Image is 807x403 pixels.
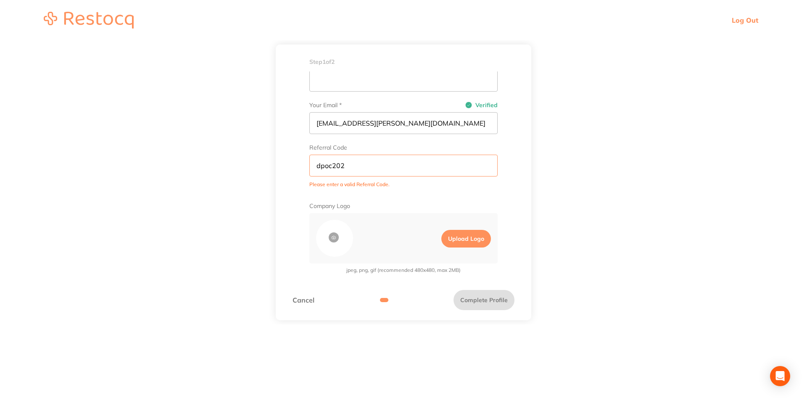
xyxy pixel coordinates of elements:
[309,267,498,274] span: jpeg, png, gif (recommended 480x480, max 2MB)
[276,45,531,80] div: Step 1 of 2
[465,102,498,109] span: Verified
[732,16,758,24] a: Log Out
[44,12,134,29] img: restocq_logo.svg
[770,366,790,386] div: Open Intercom Messenger
[309,102,342,109] label: Your Email *
[293,296,314,304] a: Cancel
[309,203,498,210] label: Company Logo
[309,182,498,187] p: Please enter a valid Referral Code.
[454,290,514,310] button: Complete Profile
[441,230,491,248] label: Upload Logo
[309,144,498,151] label: Referral Code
